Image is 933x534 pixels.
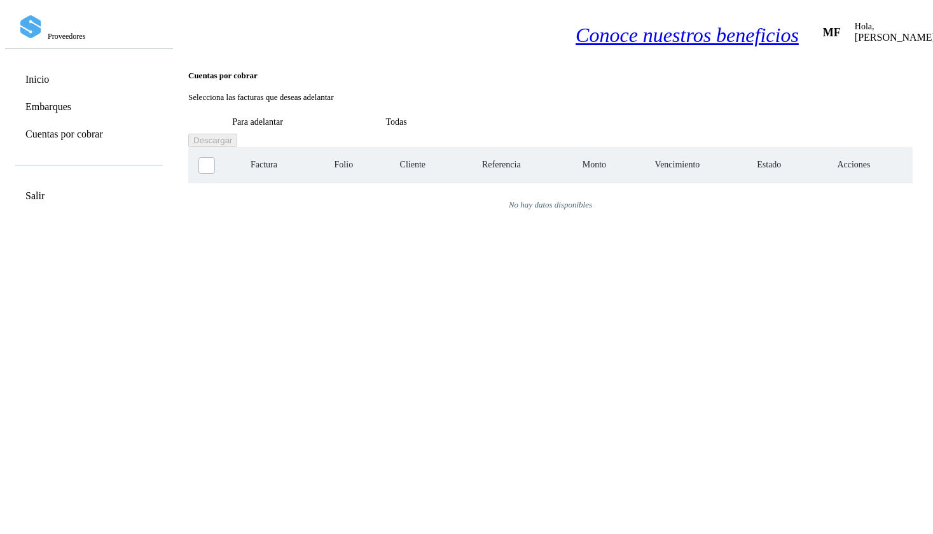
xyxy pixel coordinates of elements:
[14,183,163,208] div: Salir
[335,160,354,170] span: Folio
[576,24,799,47] a: Conoce nuestros beneficios
[757,160,781,170] span: Estado
[14,94,163,119] div: Embarques
[205,200,896,210] div: No hay datos disponibles
[14,122,163,146] div: Cuentas por cobrar
[25,190,45,202] a: Salir
[482,160,521,170] span: Referencia
[193,136,232,145] span: Descargar
[400,160,425,170] span: Cliente
[583,160,606,170] span: Monto
[14,67,163,92] div: Inicio
[25,128,103,140] a: Cuentas por cobrar
[837,160,870,170] span: Acciones
[327,111,466,134] button: Todas
[25,73,49,85] a: Inicio
[48,32,158,41] p: Proveedores
[188,134,237,147] button: Descargar
[25,101,71,113] a: Embarques
[188,71,913,81] h4: Cuentas por cobrar
[655,160,700,170] span: Vencimiento
[251,160,277,170] span: Factura
[188,111,327,134] button: Para adelantar
[188,92,913,102] p: Selecciona las facturas que deseas adelantar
